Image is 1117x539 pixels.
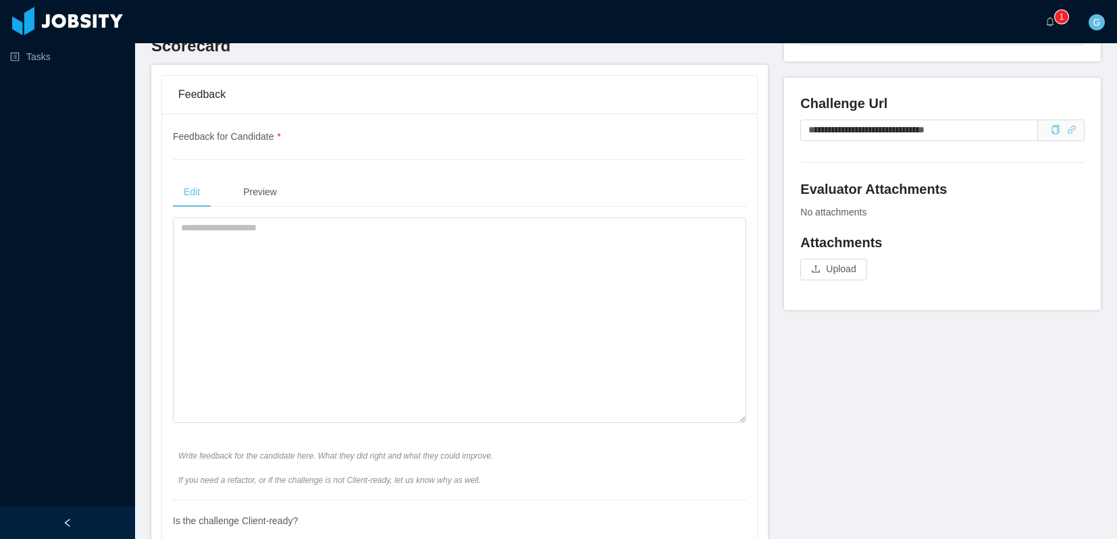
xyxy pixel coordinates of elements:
[232,177,288,207] div: Preview
[1051,123,1060,137] div: Copy
[1067,124,1076,135] a: icon: link
[10,43,124,70] a: icon: profileTasks
[173,515,298,526] span: Is the challenge Client-ready?
[800,180,1085,199] h4: Evaluator Attachments
[800,233,1085,252] h4: Attachments
[800,205,1085,220] div: No attachments
[173,131,281,142] span: Feedback for Candidate
[173,177,211,207] div: Edit
[1051,125,1060,134] i: icon: copy
[1060,10,1064,24] p: 1
[151,35,768,57] h3: Scorecard
[1055,10,1068,24] sup: 1
[800,259,866,280] button: icon: uploadUpload
[178,450,669,486] span: Write feedback for the candidate here. What they did right and what they could improve. If you ne...
[1093,14,1101,30] span: G
[1067,125,1076,134] i: icon: link
[178,76,741,113] div: Feedback
[800,263,866,274] span: icon: uploadUpload
[1045,17,1055,26] i: icon: bell
[800,94,1085,113] h4: Challenge Url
